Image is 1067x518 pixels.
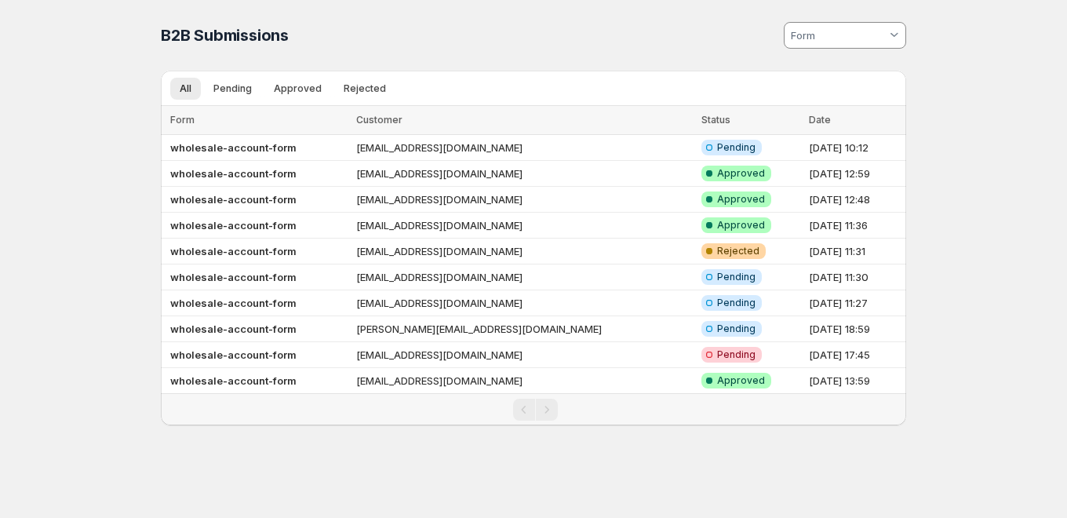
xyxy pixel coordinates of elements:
td: [DATE] 12:48 [804,187,906,213]
td: [EMAIL_ADDRESS][DOMAIN_NAME] [351,342,697,368]
td: [EMAIL_ADDRESS][DOMAIN_NAME] [351,135,697,161]
span: Rejected [717,245,759,257]
span: Pending [717,297,756,309]
td: [DATE] 17:45 [804,342,906,368]
b: wholesale-account-form [170,219,297,232]
td: [EMAIL_ADDRESS][DOMAIN_NAME] [351,290,697,316]
span: Approved [717,167,765,180]
td: [EMAIL_ADDRESS][DOMAIN_NAME] [351,239,697,264]
td: [DATE] 11:36 [804,213,906,239]
td: [DATE] 10:12 [804,135,906,161]
b: wholesale-account-form [170,348,297,361]
span: Approved [717,219,765,232]
nav: Pagination [161,393,906,425]
b: wholesale-account-form [170,323,297,335]
b: wholesale-account-form [170,193,297,206]
span: Pending [717,323,756,335]
span: Pending [717,348,756,361]
span: Customer [356,114,402,126]
td: [DATE] 11:30 [804,264,906,290]
span: Approved [717,193,765,206]
td: [PERSON_NAME][EMAIL_ADDRESS][DOMAIN_NAME] [351,316,697,342]
td: [DATE] 11:27 [804,290,906,316]
b: wholesale-account-form [170,297,297,309]
b: wholesale-account-form [170,374,297,387]
td: [DATE] 18:59 [804,316,906,342]
span: Pending [213,82,252,95]
b: wholesale-account-form [170,245,297,257]
span: Approved [274,82,322,95]
td: [EMAIL_ADDRESS][DOMAIN_NAME] [351,368,697,394]
span: All [180,82,191,95]
td: [DATE] 11:31 [804,239,906,264]
b: wholesale-account-form [170,271,297,283]
span: B2B Submissions [161,26,289,45]
span: Rejected [344,82,386,95]
span: Date [809,114,831,126]
td: [EMAIL_ADDRESS][DOMAIN_NAME] [351,161,697,187]
td: [EMAIL_ADDRESS][DOMAIN_NAME] [351,264,697,290]
span: Approved [717,374,765,387]
span: Status [701,114,730,126]
span: Form [170,114,195,126]
td: [DATE] 12:59 [804,161,906,187]
input: Form [788,23,887,48]
td: [EMAIL_ADDRESS][DOMAIN_NAME] [351,213,697,239]
span: Pending [717,141,756,154]
b: wholesale-account-form [170,167,297,180]
b: wholesale-account-form [170,141,297,154]
span: Pending [717,271,756,283]
td: [EMAIL_ADDRESS][DOMAIN_NAME] [351,187,697,213]
td: [DATE] 13:59 [804,368,906,394]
